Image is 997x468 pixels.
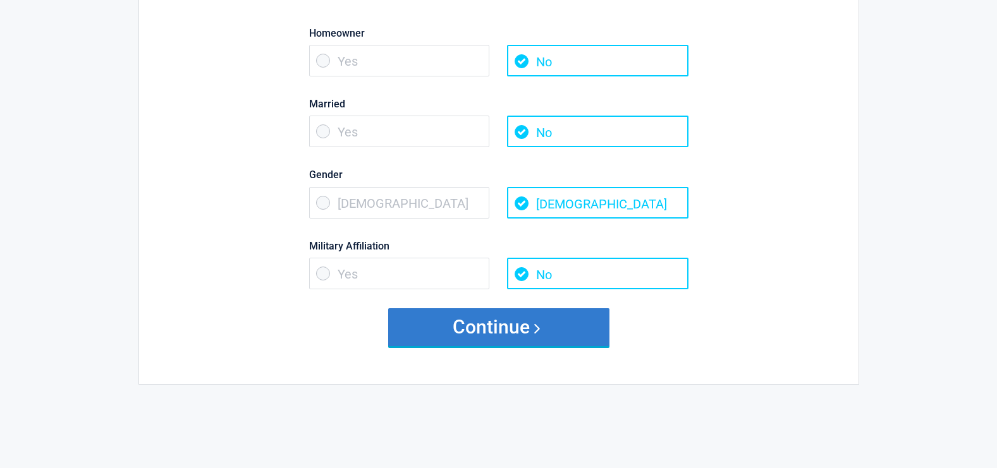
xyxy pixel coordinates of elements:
[309,45,490,76] span: Yes
[309,237,688,255] label: Military Affiliation
[309,116,490,147] span: Yes
[507,45,688,76] span: No
[309,258,490,289] span: Yes
[309,95,688,112] label: Married
[309,166,688,183] label: Gender
[388,308,609,346] button: Continue
[507,187,688,219] span: [DEMOGRAPHIC_DATA]
[309,25,688,42] label: Homeowner
[507,116,688,147] span: No
[309,187,490,219] span: [DEMOGRAPHIC_DATA]
[507,258,688,289] span: No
